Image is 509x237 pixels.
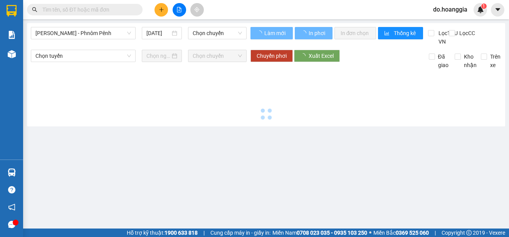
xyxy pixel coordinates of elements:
sup: 1 [481,3,487,9]
input: 14/08/2025 [146,29,170,37]
span: Hỗ trợ kỹ thuật: [127,229,198,237]
span: Lọc THU VN [435,29,459,46]
span: | [435,229,436,237]
img: solution-icon [8,31,16,39]
strong: 0708 023 035 - 0935 103 250 [297,230,367,236]
button: In đơn chọn [334,27,376,39]
button: In phơi [295,27,333,39]
img: warehouse-icon [8,50,16,58]
span: question-circle [8,186,15,193]
span: In phơi [309,29,326,37]
span: Lọc CC [456,29,476,37]
span: search [32,7,37,12]
strong: 1900 633 818 [165,230,198,236]
button: Chuyển phơi [250,50,293,62]
span: Chọn tuyến [35,50,131,62]
span: Hồ Chí Minh - Phnôm Pênh [35,27,131,39]
span: caret-down [494,6,501,13]
span: Thống kê [394,29,417,37]
img: logo-vxr [7,5,17,17]
span: Đã giao [435,52,452,69]
strong: 0369 525 060 [396,230,429,236]
span: Miền Nam [272,229,367,237]
span: copyright [466,230,472,235]
span: Trên xe [487,52,504,69]
span: notification [8,203,15,211]
span: ⚪️ [369,231,371,234]
span: Cung cấp máy in - giấy in: [210,229,270,237]
button: file-add [173,3,186,17]
span: | [203,229,205,237]
span: message [8,221,15,228]
span: Chọn chuyến [193,27,242,39]
span: do.hoanggia [427,5,474,14]
span: Chọn chuyến [193,50,242,62]
span: Làm mới [264,29,287,37]
span: 1 [482,3,485,9]
span: plus [159,7,164,12]
button: bar-chartThống kê [378,27,423,39]
span: aim [194,7,200,12]
button: plus [155,3,168,17]
input: Chọn ngày [146,52,170,60]
span: Miền Bắc [373,229,429,237]
span: Kho nhận [461,52,480,69]
img: warehouse-icon [8,168,16,176]
span: bar-chart [384,30,391,37]
button: caret-down [491,3,504,17]
img: icon-new-feature [477,6,484,13]
input: Tìm tên, số ĐT hoặc mã đơn [42,5,133,14]
span: file-add [176,7,182,12]
button: aim [190,3,204,17]
button: Làm mới [250,27,293,39]
span: loading [301,30,307,36]
button: Xuất Excel [294,50,340,62]
span: loading [257,30,263,36]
